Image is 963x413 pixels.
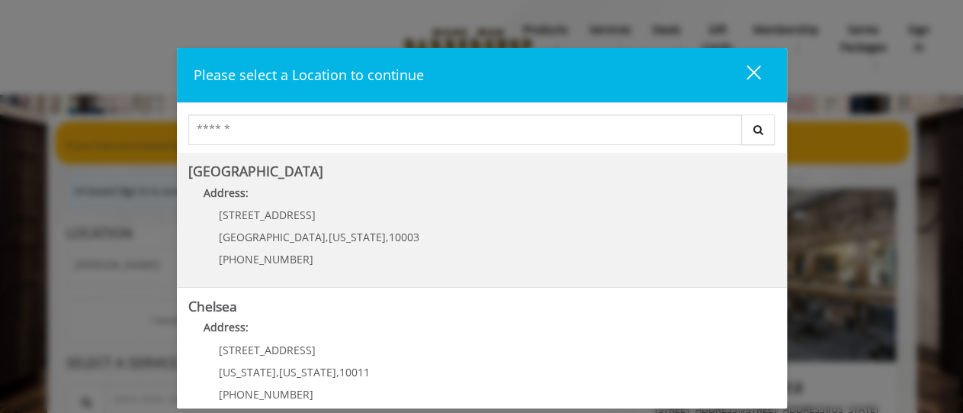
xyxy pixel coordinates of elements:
span: 10011 [339,365,370,379]
b: Address: [204,186,249,200]
span: , [276,365,279,379]
b: Address: [204,320,249,334]
span: 10003 [389,230,419,244]
span: [US_STATE] [329,230,386,244]
div: close dialog [729,64,759,87]
span: [US_STATE] [279,365,336,379]
div: Center Select [188,115,775,153]
b: Chelsea [188,297,237,315]
span: [STREET_ADDRESS] [219,343,316,357]
span: , [386,230,389,244]
span: [PHONE_NUMBER] [219,387,313,402]
span: [STREET_ADDRESS] [219,208,316,222]
b: [GEOGRAPHIC_DATA] [188,162,323,180]
span: , [326,230,329,244]
span: [GEOGRAPHIC_DATA] [219,230,326,244]
span: [PHONE_NUMBER] [219,252,313,266]
input: Search Center [188,115,742,145]
span: , [336,365,339,379]
i: Search button [750,124,767,135]
button: close dialog [718,60,770,91]
span: [US_STATE] [219,365,276,379]
span: Please select a Location to continue [194,66,424,84]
